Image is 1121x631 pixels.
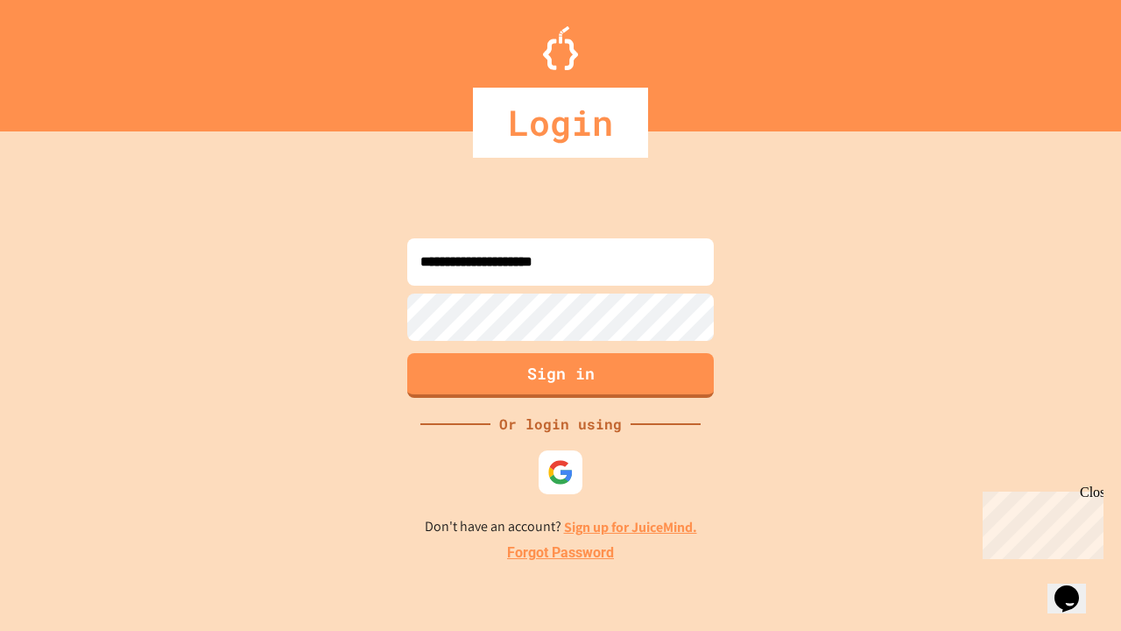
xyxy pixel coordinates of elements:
a: Forgot Password [507,542,614,564]
iframe: chat widget [976,485,1103,559]
button: Sign in [407,353,714,398]
a: Sign up for JuiceMind. [564,518,697,536]
img: Logo.svg [543,26,578,70]
img: google-icon.svg [547,459,574,486]
div: Login [473,88,648,158]
iframe: chat widget [1047,561,1103,613]
div: Chat with us now!Close [7,7,121,111]
div: Or login using [490,414,631,435]
p: Don't have an account? [425,516,697,538]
